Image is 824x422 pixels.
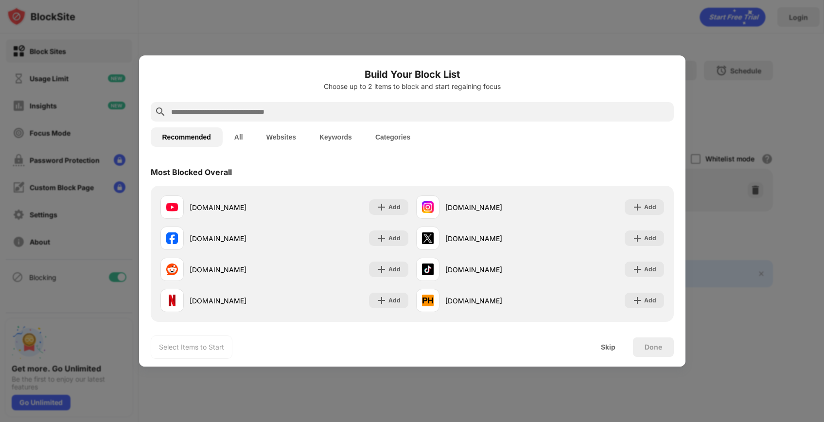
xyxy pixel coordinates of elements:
div: [DOMAIN_NAME] [445,264,540,275]
div: [DOMAIN_NAME] [445,202,540,212]
button: Recommended [151,127,223,147]
div: [DOMAIN_NAME] [190,233,284,244]
button: All [223,127,255,147]
h6: Build Your Block List [151,67,674,82]
div: Add [644,233,656,243]
img: favicons [422,232,434,244]
img: favicons [166,201,178,213]
img: favicons [166,232,178,244]
img: favicons [422,201,434,213]
div: Add [388,202,401,212]
div: Select Items to Start [159,342,224,352]
img: favicons [422,264,434,275]
div: [DOMAIN_NAME] [190,202,284,212]
img: favicons [422,295,434,306]
div: Choose up to 2 items to block and start regaining focus [151,83,674,90]
div: Add [644,296,656,305]
div: [DOMAIN_NAME] [190,264,284,275]
div: Add [388,296,401,305]
img: search.svg [155,106,166,118]
div: Most Blocked Overall [151,167,232,177]
div: Add [644,202,656,212]
img: favicons [166,295,178,306]
button: Keywords [308,127,364,147]
div: Add [644,264,656,274]
div: [DOMAIN_NAME] [190,296,284,306]
div: [DOMAIN_NAME] [445,233,540,244]
button: Websites [255,127,308,147]
div: Add [388,264,401,274]
div: Skip [601,343,615,351]
img: favicons [166,264,178,275]
div: [DOMAIN_NAME] [445,296,540,306]
button: Categories [364,127,422,147]
div: Done [645,343,662,351]
div: Add [388,233,401,243]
